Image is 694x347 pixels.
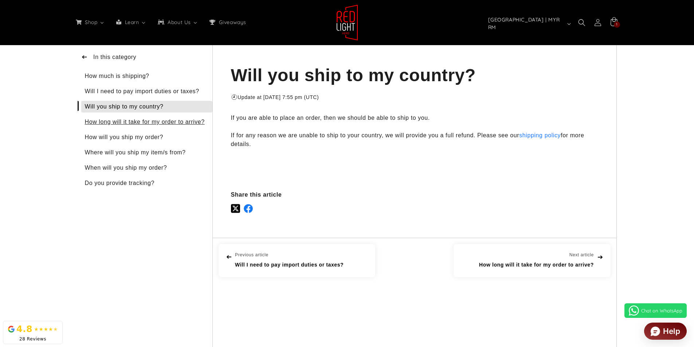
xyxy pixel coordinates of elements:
img: facebook [244,204,253,213]
div: In this category [93,52,136,63]
div: Will you ship to my country? [231,62,598,88]
span: About Us [166,19,192,25]
div: ➔ [81,51,87,63]
div: Share this article [231,190,598,200]
span: [GEOGRAPHIC_DATA] | MYR RM [488,16,564,31]
a: shipping policy [519,132,561,138]
div: ☉ [231,94,238,101]
div: ➔ [597,251,603,263]
div: How long will it take for my order to arrive? [81,116,212,128]
div: Will I need to pay import duties or taxes? [81,86,212,97]
img: Red Light Hero [336,4,358,41]
div: Do you provide tracking? [81,177,212,189]
a: Giveaways [203,15,251,30]
div: Previous article [235,251,344,259]
div: ➔ [226,251,232,263]
summary: Search [574,15,590,31]
div: Will you ship to my country? [81,101,212,113]
div: How long will it take for my order to arrive? [479,260,594,269]
a: Chat on WhatsApp [624,303,687,318]
span: Shop [83,19,98,25]
span: Learn [123,19,140,25]
a: Red Light Hero [333,1,361,43]
div: How will you ship my order? [81,131,212,143]
a: Learn [110,15,152,30]
span: 1 [616,21,617,28]
p: If you are able to place an order, then we should be able to ship to you. If for any reason we ar... [231,114,598,149]
a: About Us [152,15,203,30]
div: How much is shipping? [81,70,212,82]
img: widget icon [651,327,660,336]
span: Giveaways [217,19,247,25]
div: Update at [DATE] 7:55 pm ( UTC ) [238,93,319,102]
span: Chat on WhatsApp [641,308,682,314]
div: Where will you ship my item/s from? [81,147,212,158]
div: ⅃ [233,93,235,100]
div: When will you ship my order? [81,162,212,174]
img: x [231,204,240,213]
a: Shop [70,15,110,30]
div: Next article [479,251,594,259]
button: [GEOGRAPHIC_DATA] | MYR RM [484,17,574,31]
div: Will I need to pay import duties or taxes? [235,260,344,269]
div: Help [663,327,680,335]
